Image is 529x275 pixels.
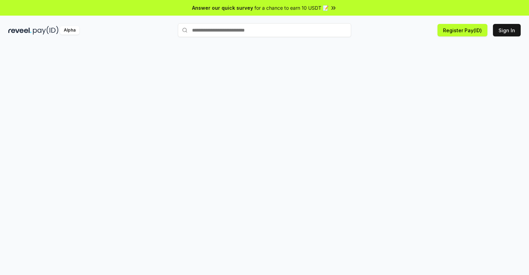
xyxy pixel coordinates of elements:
[8,26,32,35] img: reveel_dark
[60,26,79,35] div: Alpha
[192,4,253,11] span: Answer our quick survey
[493,24,521,36] button: Sign In
[254,4,329,11] span: for a chance to earn 10 USDT 📝
[437,24,487,36] button: Register Pay(ID)
[33,26,59,35] img: pay_id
